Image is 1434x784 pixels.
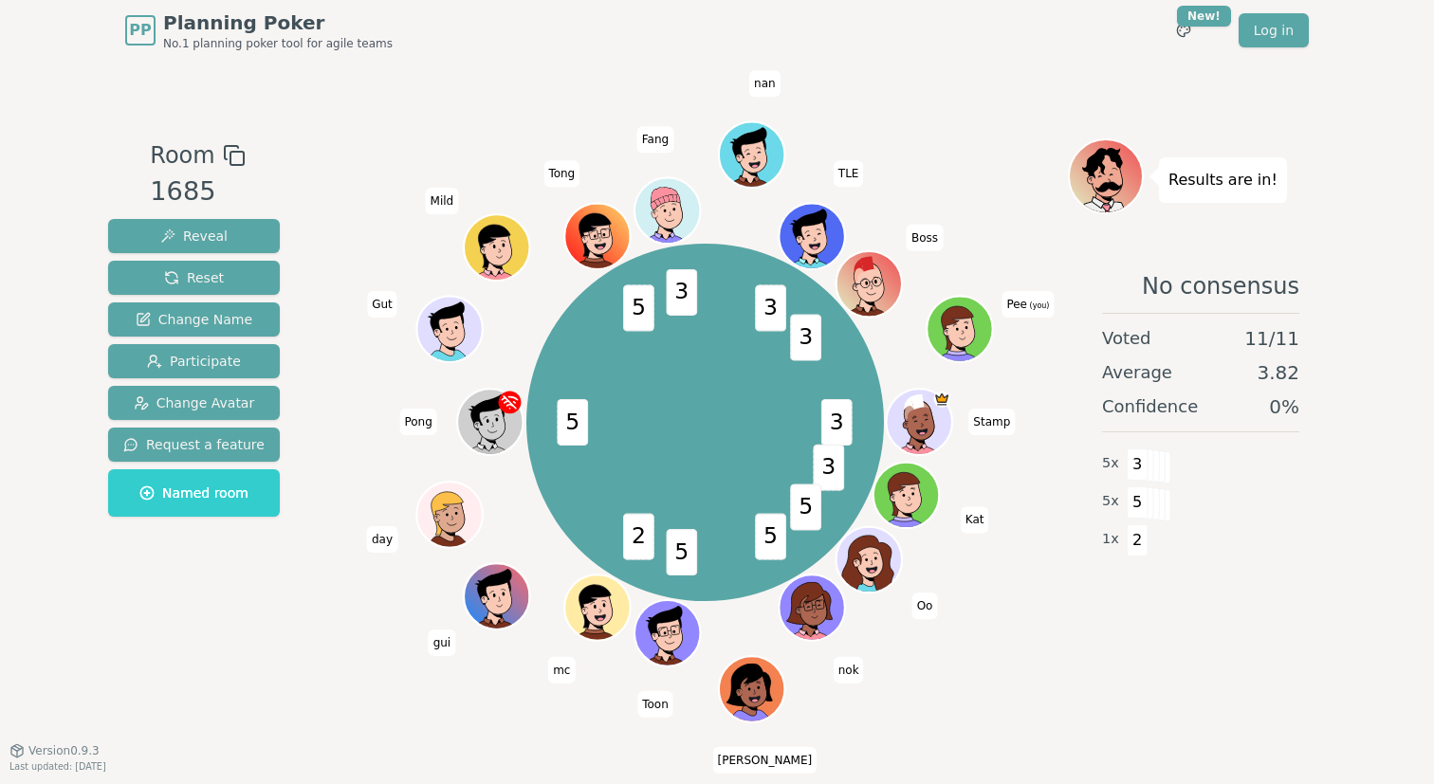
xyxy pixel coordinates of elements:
[150,138,214,173] span: Room
[429,629,456,656] span: Click to change your name
[1102,325,1151,352] span: Voted
[1257,359,1299,386] span: 3.82
[558,399,589,446] span: 5
[9,743,100,758] button: Version0.9.3
[150,173,245,211] div: 1685
[1102,529,1119,550] span: 1 x
[163,36,393,51] span: No.1 planning poker tool for agile teams
[934,392,950,408] span: Stamp is the host
[426,189,459,215] span: Click to change your name
[108,302,280,337] button: Change Name
[912,593,938,620] span: Click to change your name
[756,514,787,560] span: 5
[108,344,280,378] button: Participate
[108,219,280,253] button: Reveal
[548,657,575,684] span: Click to change your name
[1168,167,1278,193] p: Results are in!
[1102,491,1119,512] span: 5 x
[667,269,698,316] span: 3
[637,691,673,718] span: Click to change your name
[907,225,943,251] span: Click to change your name
[968,409,1015,435] span: Click to change your name
[163,9,393,36] span: Planning Poker
[791,483,822,530] span: 5
[108,469,280,517] button: Named room
[367,292,397,319] span: Click to change your name
[9,761,106,772] span: Last updated: [DATE]
[399,409,436,435] span: Click to change your name
[125,9,393,51] a: PPPlanning PokerNo.1 planning poker tool for agile teams
[1127,486,1149,519] span: 5
[108,428,280,462] button: Request a feature
[1102,453,1119,474] span: 5 x
[134,393,255,412] span: Change Avatar
[164,268,224,287] span: Reset
[160,227,228,246] span: Reveal
[108,386,280,420] button: Change Avatar
[1127,448,1149,481] span: 3
[28,743,100,758] span: Version 0.9.3
[147,352,241,371] span: Participate
[929,299,991,360] button: Click to change your avatar
[834,161,864,188] span: Click to change your name
[1239,13,1309,47] a: Log in
[637,127,673,154] span: Click to change your name
[624,514,655,560] span: 2
[108,261,280,295] button: Reset
[1102,393,1198,420] span: Confidence
[1002,292,1054,319] span: Click to change your name
[1269,393,1299,420] span: 0 %
[667,529,698,575] span: 5
[129,19,151,42] span: PP
[791,315,822,361] span: 3
[139,483,248,502] span: Named room
[1142,271,1299,301] span: No consensus
[756,284,787,331] span: 3
[136,310,252,329] span: Change Name
[624,284,655,331] span: 5
[543,161,579,188] span: Click to change your name
[961,507,989,534] span: Click to change your name
[123,435,265,454] span: Request a feature
[821,399,853,446] span: 3
[834,657,864,684] span: Click to change your name
[1102,359,1172,386] span: Average
[1027,302,1050,311] span: (you)
[1177,6,1231,27] div: New!
[749,71,781,98] span: Click to change your name
[814,445,845,491] span: 3
[713,747,818,774] span: Click to change your name
[1244,325,1299,352] span: 11 / 11
[1167,13,1201,47] button: New!
[367,526,397,553] span: Click to change your name
[1127,524,1149,556] span: 2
